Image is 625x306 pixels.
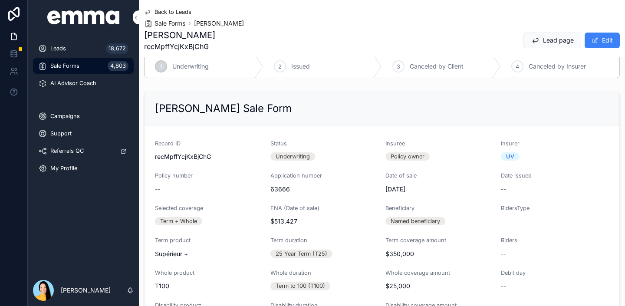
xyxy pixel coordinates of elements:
span: Status [270,140,287,147]
span: Insurer [501,140,520,147]
span: Leads [50,45,66,52]
span: Record ID [155,140,181,147]
div: Term + Whole [160,217,197,225]
span: T100 [155,282,263,290]
div: 18,672 [106,43,128,54]
span: Application number [270,172,322,179]
span: FNA (Date of sale) [270,205,319,211]
span: -- [501,185,506,194]
span: Lead page [543,36,574,45]
a: [PERSON_NAME] [194,19,244,28]
span: Date of sale [385,172,417,179]
span: Beneficiary [385,205,414,211]
h2: [PERSON_NAME] Sale Form [155,102,292,115]
a: Campaigns [33,109,134,124]
span: Underwriting [172,62,209,71]
span: -- [155,185,160,194]
div: 25 Year Term (T25) [276,250,327,258]
span: Support [50,130,72,137]
span: Campaigns [50,112,80,120]
span: recMpffYcjKxBjChG [155,152,263,161]
span: Supérieur + [155,250,263,258]
span: Canceled by Client [410,62,464,71]
a: My Profile [33,161,134,176]
a: Referrals QC [33,143,134,159]
span: Whole coverage amount [385,270,450,276]
button: Edit [585,33,620,48]
span: Sale Forms [155,19,185,28]
div: Policy owner [391,152,424,161]
span: $513,427 [270,217,379,226]
span: Whole product [155,270,194,276]
span: $25,000 [385,282,494,290]
a: Sale Forms4,803 [33,58,134,74]
img: App logo [47,10,120,24]
span: -- [501,250,506,258]
span: Back to Leads [155,8,191,16]
a: AI Advisor Coach [33,76,134,91]
span: Date issued [501,172,532,179]
span: Insuree [385,140,405,147]
span: Debit day [501,270,526,276]
span: recMpffYcjKxBjChG [144,41,215,52]
span: Sale Forms [50,62,79,69]
span: AI Advisor Coach [50,79,96,87]
span: Policy number [155,172,193,179]
a: Leads18,672 [33,41,134,56]
span: Term product [155,237,191,243]
span: Term coverage amount [385,237,446,243]
div: 4,803 [108,61,128,71]
a: Support [33,126,134,141]
span: 63666 [270,185,379,194]
div: scrollable content [28,35,139,188]
span: Canceled by Insurer [529,62,586,71]
span: Whole duration [270,270,311,276]
span: Riders [501,237,517,243]
span: RidersType [501,205,530,211]
div: Underwriting [276,152,310,161]
div: UV [506,152,514,161]
span: $350,000 [385,250,494,258]
span: 1 [160,63,162,70]
p: [PERSON_NAME] [61,286,111,295]
h1: [PERSON_NAME] [144,29,215,41]
span: 2 [278,63,282,70]
a: Back to Leads [144,8,191,16]
span: [DATE] [385,185,494,194]
span: 4 [516,63,519,70]
span: Selected coverage [155,205,203,211]
a: Sale Forms [144,19,185,28]
div: Named beneficiary [391,217,440,225]
span: My Profile [50,165,77,172]
span: Term duration [270,237,307,243]
button: Lead page [523,33,581,48]
span: 3 [397,63,400,70]
div: Term to 100 (T100) [276,282,325,290]
span: -- [501,282,506,290]
span: Issued [291,62,310,71]
span: Referrals QC [50,147,84,155]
